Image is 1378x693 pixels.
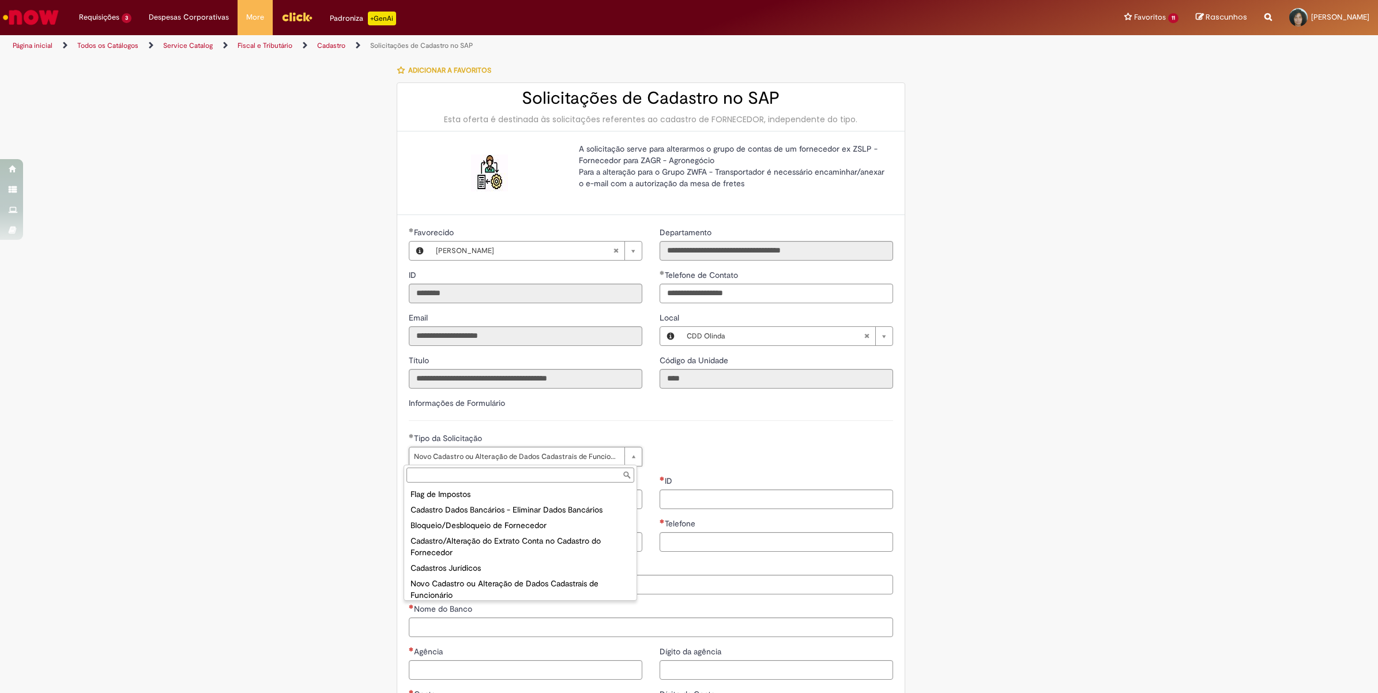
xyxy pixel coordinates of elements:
ul: Tipo da Solicitação [404,485,637,600]
div: Novo Cadastro ou Alteração de Dados Cadastrais de Funcionário [406,576,634,603]
div: Bloqueio/Desbloqueio de Fornecedor [406,518,634,533]
div: Cadastros Jurídicos [406,560,634,576]
div: Cadastro/Alteração do Extrato Conta no Cadastro do Fornecedor [406,533,634,560]
div: Flag de Impostos [406,487,634,502]
div: Cadastro Dados Bancários - Eliminar Dados Bancários [406,502,634,518]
